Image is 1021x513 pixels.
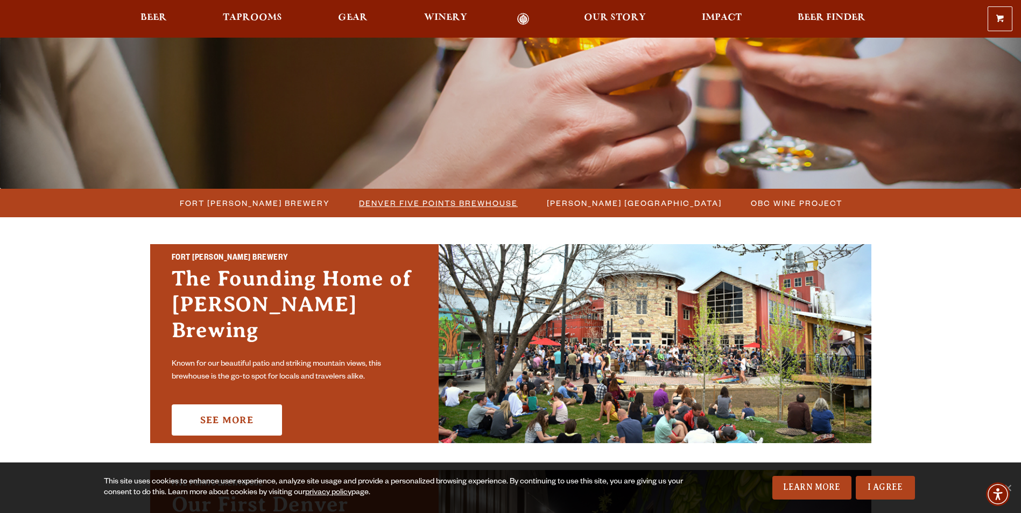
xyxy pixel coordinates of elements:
a: Our Story [577,13,653,25]
a: Gear [331,13,375,25]
img: Fort Collins Brewery & Taproom' [439,244,871,443]
a: OBC Wine Project [744,195,848,211]
h3: The Founding Home of [PERSON_NAME] Brewing [172,266,417,354]
span: OBC Wine Project [751,195,842,211]
a: Learn More [772,476,851,500]
span: Winery [424,13,467,22]
p: Known for our beautiful patio and striking mountain views, this brewhouse is the go-to spot for l... [172,358,417,384]
span: Impact [702,13,742,22]
a: Denver Five Points Brewhouse [353,195,523,211]
a: Beer [133,13,174,25]
a: Odell Home [503,13,544,25]
span: Beer Finder [798,13,865,22]
a: Fort [PERSON_NAME] Brewery [173,195,335,211]
a: [PERSON_NAME] [GEOGRAPHIC_DATA] [540,195,727,211]
a: Winery [417,13,474,25]
a: privacy policy [305,489,351,497]
a: Beer Finder [791,13,872,25]
span: Taprooms [223,13,282,22]
span: Beer [140,13,167,22]
span: [PERSON_NAME] [GEOGRAPHIC_DATA] [547,195,722,211]
span: Our Story [584,13,646,22]
span: Gear [338,13,368,22]
div: Accessibility Menu [986,482,1010,506]
span: Fort [PERSON_NAME] Brewery [180,195,330,211]
div: This site uses cookies to enhance user experience, analyze site usage and provide a personalized ... [104,477,684,498]
a: Taprooms [216,13,289,25]
span: Denver Five Points Brewhouse [359,195,518,211]
h2: Fort [PERSON_NAME] Brewery [172,252,417,266]
a: Impact [695,13,749,25]
a: I Agree [856,476,915,500]
a: See More [172,404,282,436]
